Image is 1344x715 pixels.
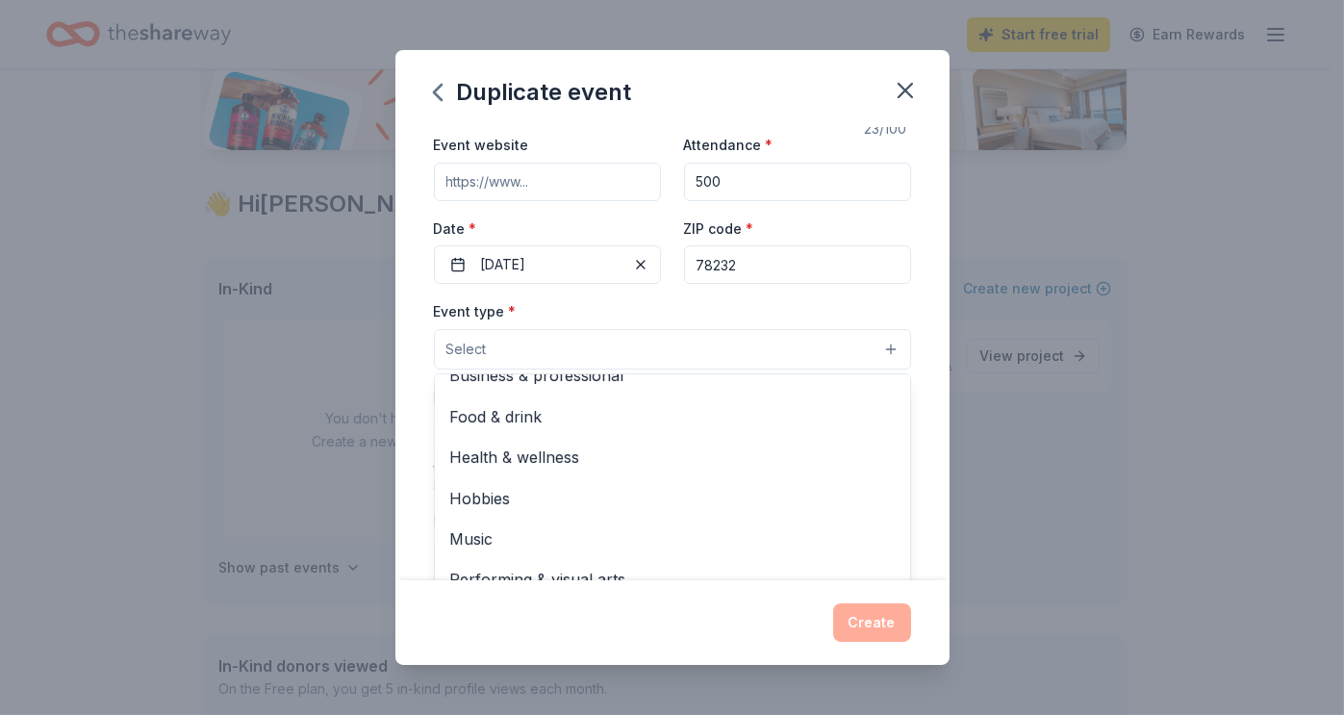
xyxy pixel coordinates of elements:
span: Music [450,526,895,551]
span: Performing & visual arts [450,567,895,592]
span: Hobbies [450,486,895,511]
div: Select [434,373,911,604]
span: Select [446,338,487,361]
span: Health & wellness [450,445,895,470]
span: Business & professional [450,363,895,388]
span: Food & drink [450,404,895,429]
button: Select [434,329,911,370]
